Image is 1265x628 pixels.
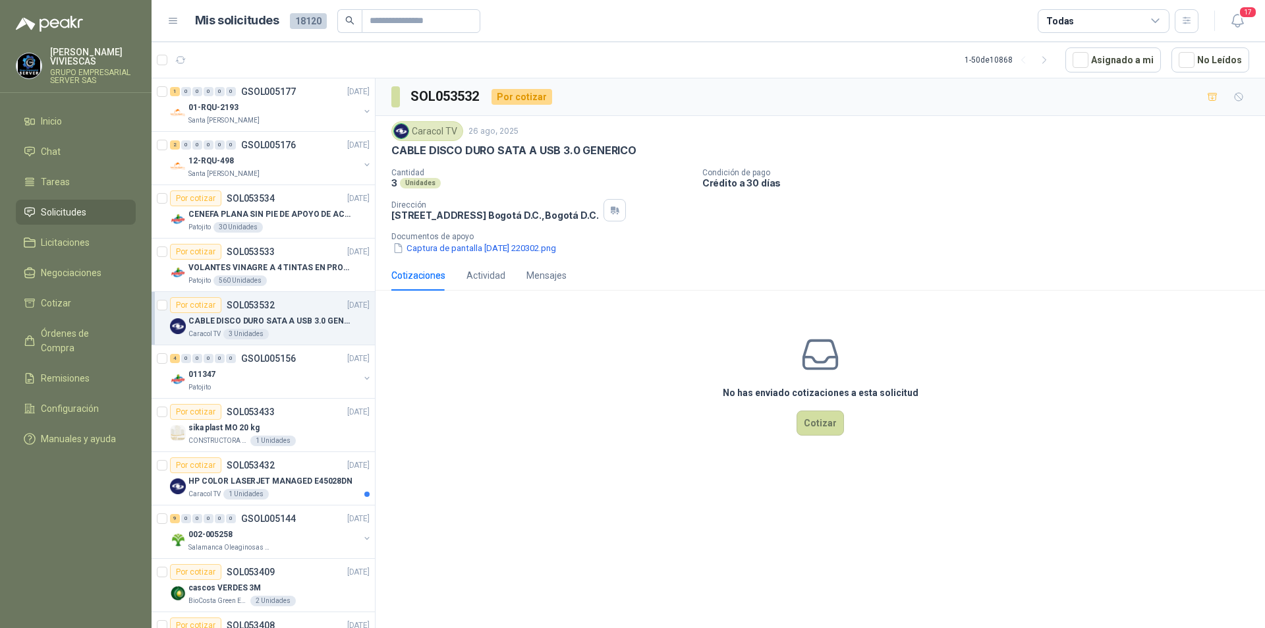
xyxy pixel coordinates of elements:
[170,105,186,121] img: Company Logo
[492,89,552,105] div: Por cotizar
[16,16,83,32] img: Logo peakr
[16,53,42,78] img: Company Logo
[170,514,180,523] div: 9
[152,292,375,345] a: Por cotizarSOL053532[DATE] Company LogoCABLE DISCO DURO SATA A USB 3.0 GENERICOCaracol TV3 Unidades
[170,84,372,126] a: 1 0 0 0 0 0 GSOL005177[DATE] Company Logo01-RQU-2193Santa [PERSON_NAME]
[227,247,275,256] p: SOL053533
[16,200,136,225] a: Solicitudes
[16,291,136,316] a: Cotizar
[170,372,186,387] img: Company Logo
[152,452,375,505] a: Por cotizarSOL053432[DATE] Company LogoHP COLOR LASERJET MANAGED E45028DNCaracol TV1 Unidades
[188,208,352,221] p: CENEFA PLANA SIN PIE DE APOYO DE ACUERDO A LA IMAGEN ADJUNTA
[1239,6,1257,18] span: 17
[391,144,636,157] p: CABLE DISCO DURO SATA A USB 3.0 GENERICO
[170,354,180,363] div: 4
[290,13,327,29] span: 18120
[170,585,186,601] img: Company Logo
[41,144,61,159] span: Chat
[41,326,123,355] span: Órdenes de Compra
[16,321,136,360] a: Órdenes de Compra
[170,564,221,580] div: Por cotizar
[391,168,692,177] p: Cantidad
[181,514,191,523] div: 0
[347,86,370,98] p: [DATE]
[192,354,202,363] div: 0
[226,140,236,150] div: 0
[188,582,261,594] p: cascos VERDES 3M
[188,422,260,434] p: sika plast MO 20 kg
[204,140,213,150] div: 0
[466,268,505,283] div: Actividad
[347,406,370,418] p: [DATE]
[723,385,918,400] h3: No has enviado cotizaciones a esta solicitud
[188,262,352,274] p: VOLANTES VINAGRE A 4 TINTAS EN PROPALCOTE VER ARCHIVO ADJUNTO
[152,185,375,239] a: Por cotizarSOL053534[DATE] Company LogoCENEFA PLANA SIN PIE DE APOYO DE ACUERDO A LA IMAGEN ADJUN...
[181,140,191,150] div: 0
[188,155,234,167] p: 12-RQU-498
[227,300,275,310] p: SOL053532
[394,124,408,138] img: Company Logo
[152,239,375,292] a: Por cotizarSOL053533[DATE] Company LogoVOLANTES VINAGRE A 4 TINTAS EN PROPALCOTE VER ARCHIVO ADJU...
[188,436,248,446] p: CONSTRUCTORA GRUPO FIP
[41,401,99,416] span: Configuración
[195,11,279,30] h1: Mis solicitudes
[241,354,296,363] p: GSOL005156
[1046,14,1074,28] div: Todas
[181,87,191,96] div: 0
[170,137,372,179] a: 2 0 0 0 0 0 GSOL005176[DATE] Company Logo12-RQU-498Santa [PERSON_NAME]
[391,121,463,141] div: Caracol TV
[347,246,370,258] p: [DATE]
[347,566,370,579] p: [DATE]
[400,178,441,188] div: Unidades
[170,297,221,313] div: Por cotizar
[213,275,267,286] div: 560 Unidades
[227,194,275,203] p: SOL053534
[188,315,352,328] p: CABLE DISCO DURO SATA A USB 3.0 GENERICO
[188,596,248,606] p: BioCosta Green Energy S.A.S
[702,168,1260,177] p: Condición de pago
[188,475,352,488] p: HP COLOR LASERJET MANAGED E45028DN
[41,432,116,446] span: Manuales y ayuda
[41,296,71,310] span: Cotizar
[50,47,136,66] p: [PERSON_NAME] VIVIESCAS
[226,87,236,96] div: 0
[152,559,375,612] a: Por cotizarSOL053409[DATE] Company Logocascos VERDES 3MBioCosta Green Energy S.A.S2 Unidades
[213,222,263,233] div: 30 Unidades
[170,532,186,548] img: Company Logo
[215,87,225,96] div: 0
[347,299,370,312] p: [DATE]
[16,396,136,421] a: Configuración
[16,139,136,164] a: Chat
[241,140,296,150] p: GSOL005176
[170,212,186,227] img: Company Logo
[241,87,296,96] p: GSOL005177
[16,109,136,134] a: Inicio
[250,596,296,606] div: 2 Unidades
[16,366,136,391] a: Remisiones
[170,404,221,420] div: Por cotizar
[241,514,296,523] p: GSOL005144
[170,478,186,494] img: Company Logo
[181,354,191,363] div: 0
[227,461,275,470] p: SOL053432
[170,318,186,334] img: Company Logo
[188,382,211,393] p: Patojito
[250,436,296,446] div: 1 Unidades
[468,125,519,138] p: 26 ago, 2025
[170,457,221,473] div: Por cotizar
[188,368,215,381] p: 011347
[170,265,186,281] img: Company Logo
[391,268,445,283] div: Cotizaciones
[391,200,598,210] p: Dirección
[170,158,186,174] img: Company Logo
[702,177,1260,188] p: Crédito a 30 días
[188,542,271,553] p: Salamanca Oleaginosas SAS
[227,407,275,416] p: SOL053433
[204,87,213,96] div: 0
[1225,9,1249,33] button: 17
[41,235,90,250] span: Licitaciones
[170,351,372,393] a: 4 0 0 0 0 0 GSOL005156[DATE] Company Logo011347Patojito
[1065,47,1161,72] button: Asignado a mi
[204,514,213,523] div: 0
[170,87,180,96] div: 1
